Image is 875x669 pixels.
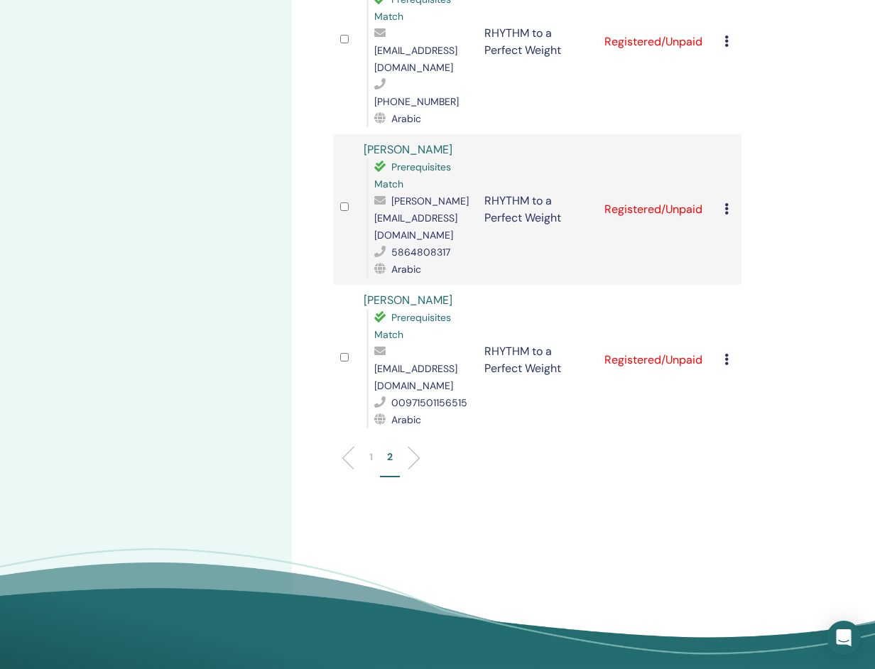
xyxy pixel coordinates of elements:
[391,246,450,259] span: 5864808317
[364,293,452,308] a: [PERSON_NAME]
[391,396,467,409] span: 00971501156515
[374,362,457,392] span: [EMAIL_ADDRESS][DOMAIN_NAME]
[369,450,373,464] p: 1
[391,112,421,125] span: Arabic
[387,450,393,464] p: 2
[477,134,597,285] td: RHYTHM to a Perfect Weight
[374,95,459,108] span: [PHONE_NUMBER]
[374,44,457,74] span: [EMAIL_ADDRESS][DOMAIN_NAME]
[391,413,421,426] span: Arabic
[391,263,421,276] span: Arabic
[364,142,452,157] a: [PERSON_NAME]
[374,161,451,190] span: Prerequisites Match
[374,311,451,341] span: Prerequisites Match
[827,621,861,655] div: Open Intercom Messenger
[477,285,597,435] td: RHYTHM to a Perfect Weight
[374,195,469,241] span: [PERSON_NAME][EMAIL_ADDRESS][DOMAIN_NAME]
